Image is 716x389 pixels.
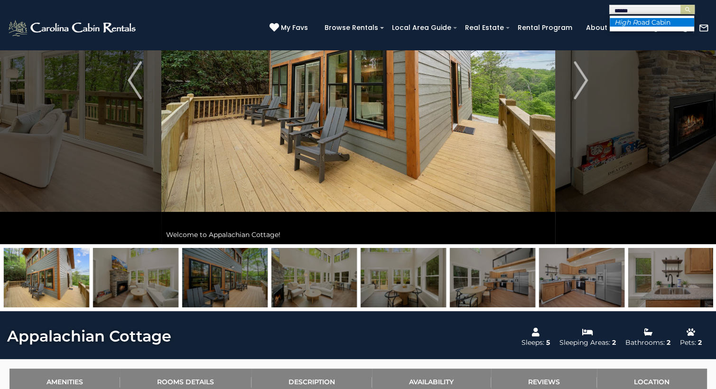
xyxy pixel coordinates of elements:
img: 168625187 [539,248,624,307]
img: 168625184 [93,248,178,307]
img: 168625204 [450,248,535,307]
a: Real Estate [460,20,509,35]
span: My Favs [281,23,308,33]
img: 168625183 [271,248,357,307]
img: arrow [574,61,588,99]
a: Browse Rentals [320,20,383,35]
em: High R [614,18,637,27]
a: My Favs [270,23,310,33]
img: 168625199 [182,248,268,307]
a: Local Area Guide [387,20,456,35]
img: 168625201 [4,248,89,307]
a: About [581,20,612,35]
img: arrow [128,61,142,99]
a: Rental Program [513,20,577,35]
img: 168625188 [628,248,714,307]
div: Welcome to Appalachian Cottage! [161,225,555,244]
img: 168625186 [361,248,446,307]
img: mail-regular-white.png [698,23,709,33]
img: White-1-2.png [7,19,139,38]
li: oad Cabin [610,18,694,27]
